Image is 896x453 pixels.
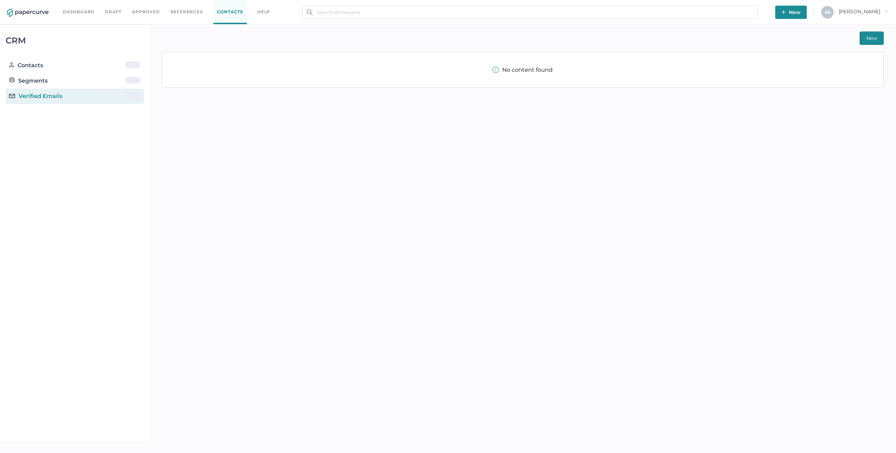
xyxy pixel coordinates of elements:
[9,92,62,100] div: Verified Emails
[775,6,807,19] button: New
[782,6,800,19] span: New
[63,8,94,16] a: Dashboard
[825,9,831,15] span: A S
[9,62,14,67] img: person.20a629c4.svg
[866,32,877,44] span: New
[105,8,121,16] a: Draft
[782,10,785,14] img: plus-white.e19ec114.svg
[9,61,43,70] div: Contacts
[860,32,884,45] button: New
[884,9,889,14] i: arrow_right
[7,9,49,17] img: papercurve-logo-colour.7244d18c.svg
[9,94,15,98] img: email-icon-black.c777dcea.svg
[170,8,203,16] a: References
[307,9,313,15] img: search.bf03fe8b.svg
[302,6,758,19] input: Search Workspace
[492,67,553,73] div: No content found
[9,77,15,83] img: segments.b9481e3d.svg
[839,8,889,15] span: [PERSON_NAME]
[257,8,270,16] div: help
[492,67,499,73] img: info-tooltip-active.a952ecf1.svg
[6,37,144,44] div: CRM
[132,8,160,16] a: Approved
[9,77,48,85] div: Segments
